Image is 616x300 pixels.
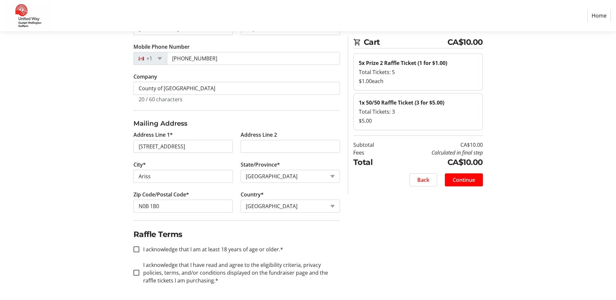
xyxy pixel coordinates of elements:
[133,229,340,240] h2: Raffle Terms
[359,117,477,125] div: $5.00
[139,261,340,284] label: I acknowledge that I have read and agree to the eligibility criteria, privacy policies, terms, an...
[133,170,233,183] input: City
[359,77,477,85] div: $1.00 each
[409,173,437,186] button: Back
[364,36,447,48] span: Cart
[139,96,182,103] tr-character-limit: 20 / 60 characters
[359,59,447,67] strong: 5x Prize 2 Raffle Ticket (1 for $1.00)
[391,141,483,149] td: CA$10.00
[445,173,483,186] button: Continue
[167,52,340,65] input: (506) 234-5678
[359,68,477,76] div: Total Tickets: 5
[353,149,391,156] td: Fees
[133,131,173,139] label: Address Line 1*
[447,36,483,48] span: CA$10.00
[241,191,264,198] label: Country*
[353,141,391,149] td: Subtotal
[133,73,157,81] label: Company
[359,108,477,116] div: Total Tickets: 3
[5,3,51,29] img: United Way Guelph Wellington Dufferin's Logo
[417,176,429,184] span: Back
[359,99,444,106] strong: 1x 50/50 Raffle Ticket (3 for $5.00)
[587,9,611,22] a: Home
[353,156,391,168] td: Total
[133,140,233,153] input: Address
[139,245,283,253] label: I acknowledge that I am at least 18 years of age or older.*
[453,176,475,184] span: Continue
[391,149,483,156] td: Calculated in final step
[133,43,190,51] label: Mobile Phone Number
[391,156,483,168] td: CA$10.00
[133,191,189,198] label: Zip Code/Postal Code*
[133,200,233,213] input: Zip or Postal Code
[133,119,340,128] h3: Mailing Address
[241,131,277,139] label: Address Line 2
[133,161,146,169] label: City*
[241,161,280,169] label: State/Province*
